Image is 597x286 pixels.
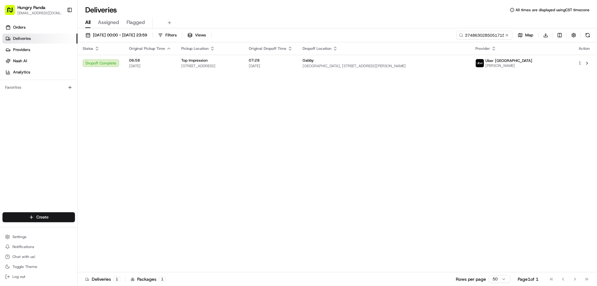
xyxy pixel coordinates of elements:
a: Deliveries [2,34,77,44]
div: Favorites [2,82,75,92]
span: Views [195,32,206,38]
span: [DATE] [249,63,293,68]
span: All [85,19,90,26]
span: Providers [13,47,30,53]
span: Chat with us! [12,254,35,259]
span: Nash AI [13,58,27,64]
button: Notifications [2,242,75,251]
button: [DATE] 00:00 - [DATE] 23:59 [83,31,150,40]
button: Chat with us! [2,252,75,261]
span: Status [83,46,93,51]
span: [DATE] 00:00 - [DATE] 23:59 [93,32,147,38]
button: Create [2,212,75,222]
span: [DATE] [129,63,171,68]
a: Providers [2,45,77,55]
button: Views [185,31,209,40]
span: Analytics [13,69,30,75]
button: Hungry Panda[EMAIL_ADDRESS][DOMAIN_NAME] [2,2,64,17]
button: Hungry Panda [17,4,45,11]
span: Orders [13,25,25,30]
button: [EMAIL_ADDRESS][DOMAIN_NAME] [17,11,62,16]
div: Packages [131,276,166,282]
span: 06:58 [129,58,171,63]
h1: Deliveries [85,5,117,15]
span: Deliveries [13,36,31,41]
input: Type to search [456,31,512,40]
button: Filters [155,31,179,40]
p: Rows per page [456,276,486,282]
span: Dropoff Location [303,46,331,51]
span: All times are displayed using CST timezone [516,7,590,12]
span: Map [525,32,533,38]
span: Toggle Theme [12,264,37,269]
span: Filters [165,32,177,38]
span: Log out [12,274,25,279]
a: Analytics [2,67,77,77]
div: 1 [159,276,166,282]
span: Gabby [303,58,314,63]
span: Settings [12,234,26,239]
span: 07:28 [249,58,293,63]
img: uber-new-logo.jpeg [476,59,484,67]
div: Action [578,46,591,51]
button: Refresh [583,31,592,40]
span: Create [36,214,49,220]
span: [PERSON_NAME] [485,63,532,68]
a: Orders [2,22,77,32]
a: Nash AI [2,56,77,66]
button: Log out [2,272,75,281]
span: [STREET_ADDRESS] [181,63,239,68]
button: Toggle Theme [2,262,75,271]
span: Provider [475,46,490,51]
span: Top Impression [181,58,208,63]
div: Deliveries [85,276,120,282]
span: Original Dropoff Time [249,46,286,51]
span: Pickup Location [181,46,209,51]
span: Uber [GEOGRAPHIC_DATA] [485,58,532,63]
div: Page 1 of 1 [518,276,539,282]
span: Original Pickup Time [129,46,165,51]
button: Map [515,31,536,40]
span: Notifications [12,244,34,249]
button: Settings [2,232,75,241]
div: 1 [113,276,120,282]
span: [GEOGRAPHIC_DATA], [STREET_ADDRESS][PERSON_NAME] [303,63,465,68]
span: Assigned [98,19,119,26]
span: Flagged [127,19,145,26]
